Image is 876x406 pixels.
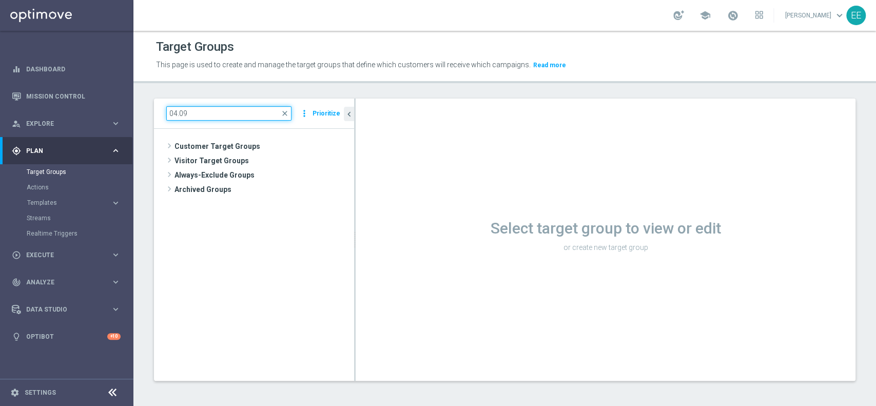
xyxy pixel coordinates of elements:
span: Analyze [26,279,111,285]
div: Execute [12,250,111,260]
div: Explore [12,119,111,128]
i: keyboard_arrow_right [111,146,121,156]
button: chevron_left [344,107,354,121]
button: equalizer Dashboard [11,65,121,73]
span: Data Studio [26,306,111,313]
i: lightbulb [12,332,21,341]
div: +10 [107,333,121,340]
span: close [281,109,289,118]
i: gps_fixed [12,146,21,156]
div: Dashboard [12,55,121,83]
div: Templates [27,200,111,206]
button: person_search Explore keyboard_arrow_right [11,120,121,128]
i: keyboard_arrow_right [111,304,121,314]
span: This page is used to create and manage the target groups that define which customers will receive... [156,61,531,69]
div: Optibot [12,323,121,350]
a: Target Groups [27,168,107,176]
div: Analyze [12,278,111,287]
i: person_search [12,119,21,128]
i: keyboard_arrow_right [111,250,121,260]
span: Always-Exclude Groups [174,168,354,182]
a: Mission Control [26,83,121,110]
h1: Select target group to view or edit [356,219,855,238]
span: Visitor Target Groups [174,153,354,168]
span: Execute [26,252,111,258]
button: Mission Control [11,92,121,101]
i: track_changes [12,278,21,287]
input: Quick find group or folder [166,106,291,121]
a: Optibot [26,323,107,350]
a: Actions [27,183,107,191]
a: [PERSON_NAME]keyboard_arrow_down [784,8,846,23]
span: school [699,10,711,21]
i: equalizer [12,65,21,74]
div: Target Groups [27,164,132,180]
div: Templates [27,195,132,210]
button: gps_fixed Plan keyboard_arrow_right [11,147,121,155]
a: Streams [27,214,107,222]
h1: Target Groups [156,40,234,54]
span: Plan [26,148,111,154]
button: Templates keyboard_arrow_right [27,199,121,207]
i: settings [10,388,20,397]
i: keyboard_arrow_right [111,198,121,208]
a: Dashboard [26,55,121,83]
div: Realtime Triggers [27,226,132,241]
div: EE [846,6,866,25]
i: more_vert [299,106,309,121]
span: keyboard_arrow_down [834,10,845,21]
button: play_circle_outline Execute keyboard_arrow_right [11,251,121,259]
i: chevron_left [344,109,354,119]
div: Data Studio [12,305,111,314]
p: or create new target group [356,243,855,252]
span: Archived Groups [174,182,354,197]
span: Customer Target Groups [174,139,354,153]
button: Prioritize [311,107,342,121]
a: Realtime Triggers [27,229,107,238]
button: lightbulb Optibot +10 [11,333,121,341]
button: Read more [532,60,567,71]
span: Templates [27,200,101,206]
button: Data Studio keyboard_arrow_right [11,305,121,314]
a: Settings [25,390,56,396]
div: Mission Control [12,83,121,110]
i: play_circle_outline [12,250,21,260]
i: keyboard_arrow_right [111,119,121,128]
i: keyboard_arrow_right [111,277,121,287]
div: Plan [12,146,111,156]
div: Streams [27,210,132,226]
div: Actions [27,180,132,195]
span: Explore [26,121,111,127]
button: track_changes Analyze keyboard_arrow_right [11,278,121,286]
